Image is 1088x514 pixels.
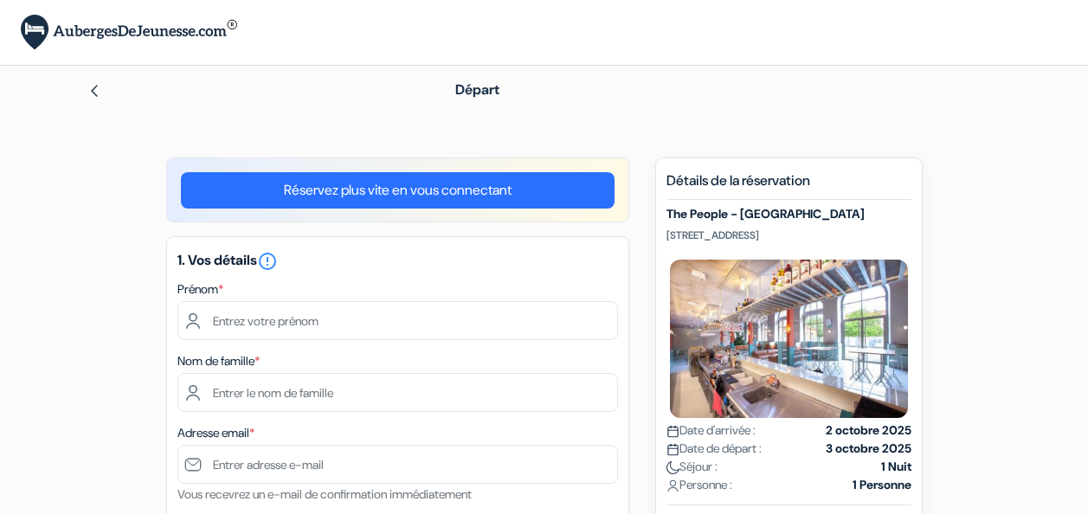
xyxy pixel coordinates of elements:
strong: 2 octobre 2025 [826,421,911,440]
label: Prénom [177,280,223,299]
img: calendar.svg [666,425,679,438]
input: Entrer adresse e-mail [177,445,618,484]
label: Adresse email [177,424,254,442]
input: Entrer le nom de famille [177,373,618,412]
span: Séjour : [666,458,718,476]
h5: Détails de la réservation [666,172,911,200]
span: Personne : [666,476,732,494]
h5: The People - [GEOGRAPHIC_DATA] [666,207,911,222]
strong: 1 Personne [853,476,911,494]
strong: 3 octobre 2025 [826,440,911,458]
input: Entrez votre prénom [177,301,618,340]
img: AubergesDeJeunesse.com [21,15,237,50]
label: Nom de famille [177,352,260,370]
img: left_arrow.svg [87,84,101,98]
span: Départ [455,80,499,99]
img: user_icon.svg [666,479,679,492]
img: calendar.svg [666,443,679,456]
span: Date de départ : [666,440,762,458]
strong: 1 Nuit [881,458,911,476]
p: [STREET_ADDRESS] [666,228,911,242]
span: Date d'arrivée : [666,421,756,440]
a: error_outline [257,251,278,269]
small: Vous recevrez un e-mail de confirmation immédiatement [177,486,472,502]
img: moon.svg [666,461,679,474]
a: Réservez plus vite en vous connectant [181,172,615,209]
i: error_outline [257,251,278,272]
h5: 1. Vos détails [177,251,618,272]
